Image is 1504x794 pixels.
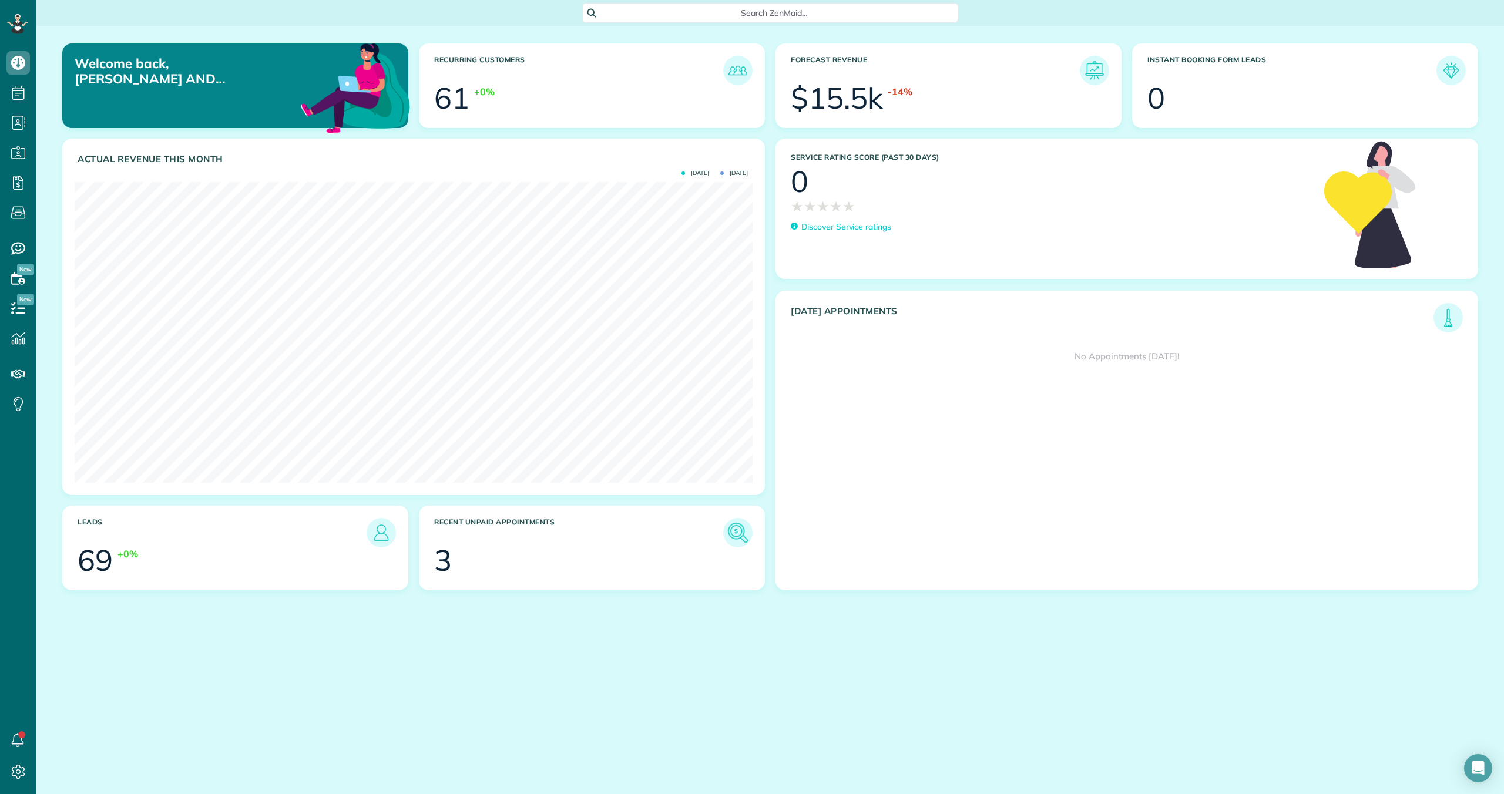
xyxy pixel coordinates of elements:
span: ★ [842,196,855,217]
div: No Appointments [DATE]! [776,332,1478,381]
h3: Service Rating score (past 30 days) [791,153,1312,162]
span: New [17,264,34,275]
img: dashboard_welcome-42a62b7d889689a78055ac9021e634bf52bae3f8056760290aed330b23ab8690.png [298,30,412,144]
div: Open Intercom Messenger [1464,754,1492,782]
span: [DATE] [720,170,748,176]
a: Discover Service ratings [791,221,891,233]
h3: Recent unpaid appointments [434,518,723,547]
div: +0% [117,547,138,561]
div: -14% [888,85,912,99]
img: icon_recurring_customers-cf858462ba22bcd05b5a5880d41d6543d210077de5bb9ebc9590e49fd87d84ed.png [726,59,750,82]
div: $15.5k [791,83,883,113]
img: icon_todays_appointments-901f7ab196bb0bea1936b74009e4eb5ffbc2d2711fa7634e0d609ed5ef32b18b.png [1436,306,1460,329]
span: [DATE] [681,170,709,176]
h3: Actual Revenue this month [78,154,753,164]
span: ★ [830,196,842,217]
div: 61 [434,83,469,113]
span: ★ [791,196,804,217]
span: New [17,294,34,305]
div: 69 [78,546,113,575]
p: Discover Service ratings [801,221,891,233]
span: ★ [804,196,817,217]
div: 0 [1147,83,1165,113]
span: ★ [817,196,830,217]
img: icon_unpaid_appointments-47b8ce3997adf2238b356f14209ab4cced10bd1f174958f3ca8f1d0dd7fffeee.png [724,519,751,546]
img: icon_form_leads-04211a6a04a5b2264e4ee56bc0799ec3eb69b7e499cbb523a139df1d13a81ae0.png [1439,59,1463,82]
div: 0 [791,167,808,196]
h3: Instant Booking Form Leads [1147,56,1436,85]
h3: Forecast Revenue [791,56,1080,85]
h3: [DATE] Appointments [791,306,1433,332]
h3: Leads [78,518,367,547]
img: icon_leads-1bed01f49abd5b7fead27621c3d59655bb73ed531f8eeb49469d10e621d6b896.png [370,521,393,544]
h3: Recurring Customers [434,56,723,85]
div: +0% [474,85,495,99]
p: Welcome back, [PERSON_NAME] AND [PERSON_NAME]! [75,56,300,87]
div: 3 [434,546,452,575]
img: icon_forecast_revenue-8c13a41c7ed35a8dcfafea3cbb826a0462acb37728057bba2d056411b612bbbe.png [1083,59,1106,82]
